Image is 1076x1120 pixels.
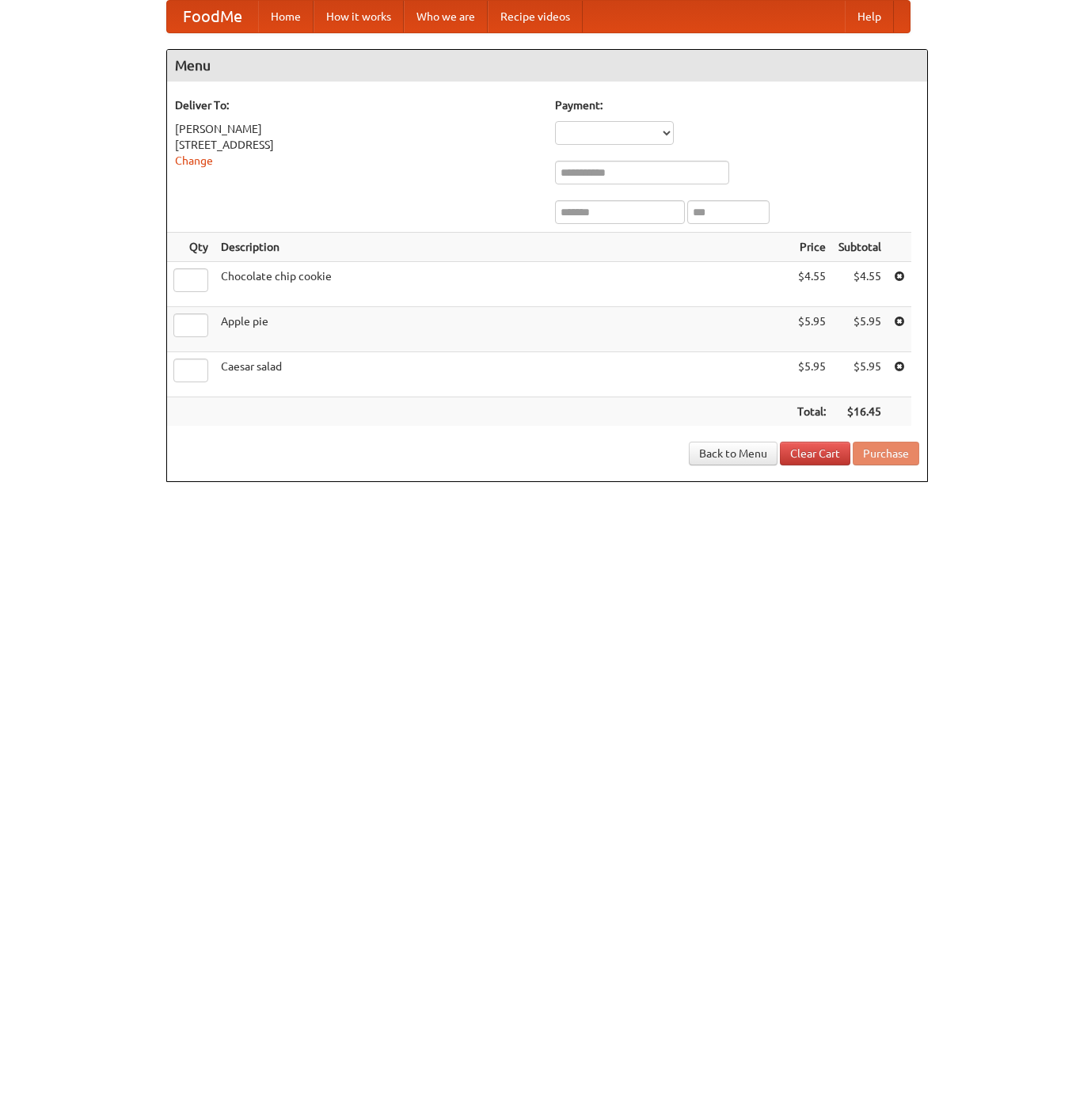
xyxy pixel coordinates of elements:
[314,1,404,32] a: How it works
[175,121,539,137] div: [PERSON_NAME]
[791,352,832,397] td: $5.95
[791,307,832,352] td: $5.95
[175,97,539,113] h5: Deliver To:
[832,262,888,307] td: $4.55
[845,1,894,32] a: Help
[832,397,888,427] th: $16.45
[167,1,258,32] a: FoodMe
[853,442,919,465] button: Purchase
[404,1,488,32] a: Who we are
[780,442,850,465] a: Clear Cart
[175,154,213,167] a: Change
[791,233,832,262] th: Price
[215,233,791,262] th: Description
[167,233,215,262] th: Qty
[167,50,927,82] h4: Menu
[832,307,888,352] td: $5.95
[175,137,539,153] div: [STREET_ADDRESS]
[488,1,583,32] a: Recipe videos
[258,1,314,32] a: Home
[791,262,832,307] td: $4.55
[832,352,888,397] td: $5.95
[215,352,791,397] td: Caesar salad
[215,307,791,352] td: Apple pie
[832,233,888,262] th: Subtotal
[791,397,832,427] th: Total:
[689,442,778,465] a: Back to Menu
[555,97,919,113] h5: Payment:
[215,262,791,307] td: Chocolate chip cookie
